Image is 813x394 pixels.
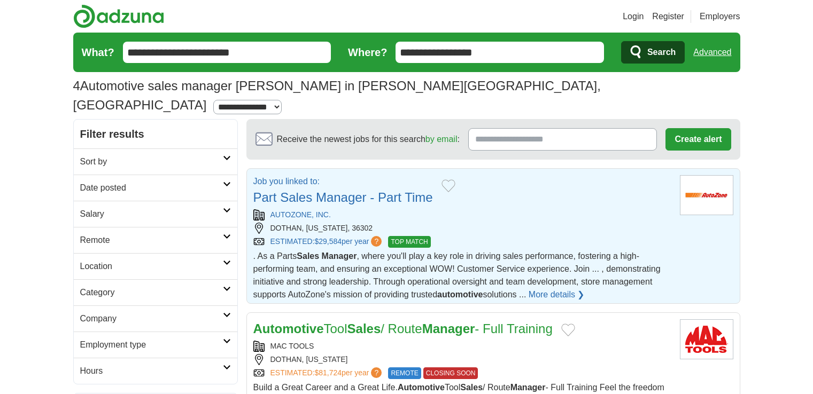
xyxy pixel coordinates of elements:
[621,41,685,64] button: Search
[277,133,460,146] span: Receive the newest jobs for this search :
[74,279,237,305] a: Category
[561,324,575,336] button: Add to favorite jobs
[80,234,223,247] h2: Remote
[652,10,684,23] a: Register
[80,182,223,194] h2: Date posted
[270,367,384,379] a: ESTIMATED:$81,724per year?
[665,128,731,151] button: Create alert
[80,260,223,273] h2: Location
[460,383,483,392] strong: Sales
[270,342,314,350] a: MAC TOOLS
[74,253,237,279] a: Location
[442,179,455,192] button: Add to favorite jobs
[371,236,382,247] span: ?
[74,332,237,358] a: Employment type
[253,321,324,336] strong: Automotive
[82,44,114,60] label: What?
[437,290,483,299] strong: automotive
[398,383,445,392] strong: Automotive
[314,368,342,377] span: $81,724
[700,10,740,23] a: Employers
[297,251,319,261] strong: Sales
[425,135,458,144] a: by email
[80,286,223,299] h2: Category
[74,227,237,253] a: Remote
[510,383,546,392] strong: Manager
[80,312,223,325] h2: Company
[693,42,731,63] a: Advanced
[322,251,357,261] strong: Manager
[74,305,237,332] a: Company
[347,321,381,336] strong: Sales
[253,175,433,188] p: Job you linked to:
[73,78,601,112] h1: Automotive sales manager [PERSON_NAME] in [PERSON_NAME][GEOGRAPHIC_DATA], [GEOGRAPHIC_DATA]
[253,190,433,204] a: Part Sales Manager - Part Time
[348,44,387,60] label: Where?
[680,175,733,215] img: AutoZone logo
[423,367,478,379] span: CLOSING SOON
[529,288,585,301] a: More details ❯
[74,201,237,227] a: Salary
[371,367,382,378] span: ?
[388,236,430,248] span: TOP MATCH
[80,208,223,220] h2: Salary
[74,358,237,384] a: Hours
[74,175,237,201] a: Date posted
[253,354,671,365] div: DOTHAN, [US_STATE]
[73,76,80,96] span: 4
[680,319,733,359] img: Mac Tools logo
[270,236,384,248] a: ESTIMATED:$29,584per year?
[80,155,223,168] h2: Sort by
[253,223,671,234] div: DOTHAN, [US_STATE], 36302
[253,321,553,336] a: AutomotiveToolSales/ RouteManager- Full Training
[270,210,331,219] a: AUTOZONE, INC.
[253,251,661,299] span: . As a Parts , where you'll play a key role in driving sales performance, fostering a high-perfor...
[74,120,237,148] h2: Filter results
[314,237,342,246] span: $29,584
[623,10,644,23] a: Login
[422,321,475,336] strong: Manager
[74,148,237,175] a: Sort by
[73,4,164,28] img: Adzuna logo
[80,365,223,377] h2: Hours
[388,367,421,379] span: REMOTE
[80,338,223,351] h2: Employment type
[647,42,676,63] span: Search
